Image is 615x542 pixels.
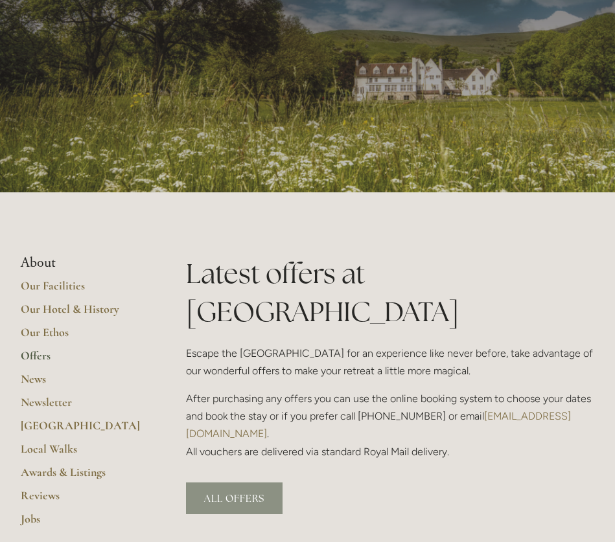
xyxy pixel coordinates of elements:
a: Our Facilities [21,278,145,302]
a: Newsletter [21,395,145,418]
li: About [21,254,145,271]
a: Offers [21,348,145,372]
p: After purchasing any offers you can use the online booking system to choose your dates and book t... [186,390,594,460]
a: Awards & Listings [21,465,145,488]
h1: Latest offers at [GEOGRAPHIC_DATA] [186,254,594,331]
a: News [21,372,145,395]
a: Reviews [21,488,145,512]
a: Our Hotel & History [21,302,145,325]
a: Jobs [21,512,145,535]
a: Our Ethos [21,325,145,348]
p: Escape the [GEOGRAPHIC_DATA] for an experience like never before, take advantage of our wonderful... [186,344,594,379]
a: ALL OFFERS [186,482,283,514]
a: Local Walks [21,442,145,465]
a: [GEOGRAPHIC_DATA] [21,418,145,442]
